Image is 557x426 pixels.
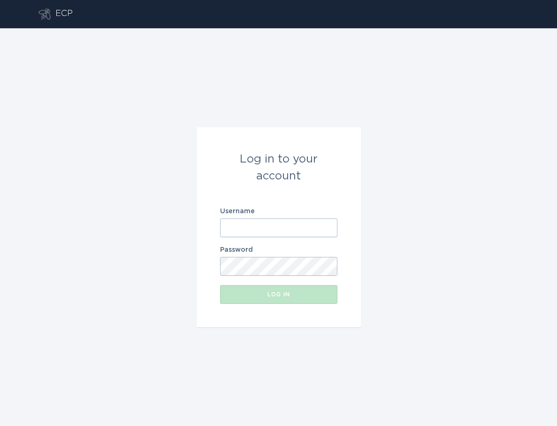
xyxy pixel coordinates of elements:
button: Log in [220,285,337,304]
div: ECP [55,8,73,20]
label: Username [220,208,337,215]
div: Log in to your account [220,151,337,185]
button: Go to dashboard [38,8,51,20]
div: Log in [225,292,333,297]
label: Password [220,247,337,253]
